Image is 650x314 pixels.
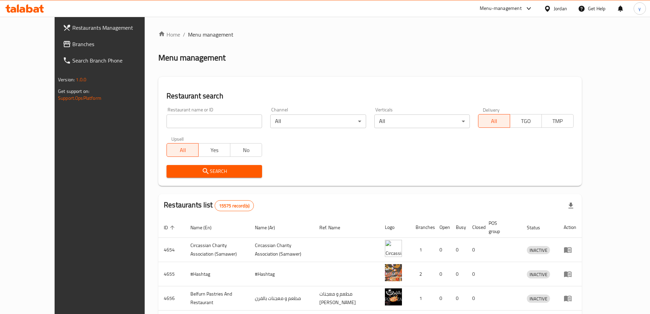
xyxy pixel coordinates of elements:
span: No [233,145,259,155]
td: 0 [434,262,450,286]
div: All [374,114,470,128]
td: ​Circassian ​Charity ​Association​ (Samawer) [185,238,249,262]
div: Total records count [215,200,254,211]
td: Belfurn Pastries And Restaurant [185,286,249,311]
td: 0 [434,286,450,311]
td: مطعم و معجنات بالفرن [249,286,314,311]
li: / [183,30,185,39]
td: ​Circassian ​Charity ​Association​ (Samawer) [249,238,314,262]
img: #Hashtag [385,264,402,281]
a: Branches [57,36,163,52]
input: Search for restaurant name or ID.. [167,114,262,128]
span: Version: [58,75,75,84]
div: Export file [563,197,579,214]
button: Search [167,165,262,178]
span: Status [527,223,549,232]
td: #Hashtag [249,262,314,286]
img: Belfurn Pastries And Restaurant [385,288,402,305]
td: #Hashtag [185,262,249,286]
span: Restaurants Management [72,24,158,32]
h2: Restaurants list [164,200,254,211]
th: Logo [379,217,410,238]
span: y [638,5,641,12]
td: مطعم و معجنات [PERSON_NAME] [314,286,379,311]
nav: breadcrumb [158,30,582,39]
span: 15575 record(s) [215,203,254,209]
a: Restaurants Management [57,19,163,36]
span: Name (Ar) [255,223,284,232]
span: All [481,116,507,126]
span: INACTIVE [527,246,550,254]
span: Get support on: [58,87,89,96]
img: ​Circassian ​Charity ​Association​ (Samawer) [385,240,402,257]
th: Busy [450,217,467,238]
td: 4655 [158,262,185,286]
span: Yes [201,145,228,155]
span: Menu management [188,30,233,39]
span: Name (En) [190,223,220,232]
a: Support.OpsPlatform [58,94,101,103]
span: TGO [513,116,539,126]
td: 4656 [158,286,185,311]
span: POS group [489,219,513,235]
span: Search [172,167,257,176]
td: 1 [410,238,434,262]
button: All [478,114,510,128]
button: No [230,143,262,157]
button: All [167,143,199,157]
th: Branches [410,217,434,238]
th: Closed [467,217,483,238]
div: Menu [564,294,576,302]
div: Jordan [554,5,567,12]
div: All [270,114,366,128]
div: Menu-management [480,4,522,13]
div: Menu [564,270,576,278]
td: 2 [410,262,434,286]
td: 0 [450,262,467,286]
td: 0 [467,262,483,286]
span: Search Branch Phone [72,56,158,65]
span: All [170,145,196,155]
button: TGO [510,114,542,128]
label: Upsell [171,136,184,141]
a: Home [158,30,180,39]
td: 4654 [158,238,185,262]
td: 0 [467,286,483,311]
button: Yes [198,143,230,157]
td: 0 [450,238,467,262]
span: ID [164,223,177,232]
a: Search Branch Phone [57,52,163,69]
th: Open [434,217,450,238]
h2: Restaurant search [167,91,574,101]
div: Menu [564,246,576,254]
td: 0 [434,238,450,262]
span: INACTIVE [527,271,550,278]
td: 1 [410,286,434,311]
span: 1.0.0 [76,75,86,84]
h2: Menu management [158,52,226,63]
label: Delivery [483,107,500,112]
span: Ref. Name [319,223,349,232]
button: TMP [541,114,574,128]
th: Action [558,217,582,238]
span: TMP [545,116,571,126]
span: INACTIVE [527,295,550,303]
td: 0 [450,286,467,311]
td: 0 [467,238,483,262]
span: Branches [72,40,158,48]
